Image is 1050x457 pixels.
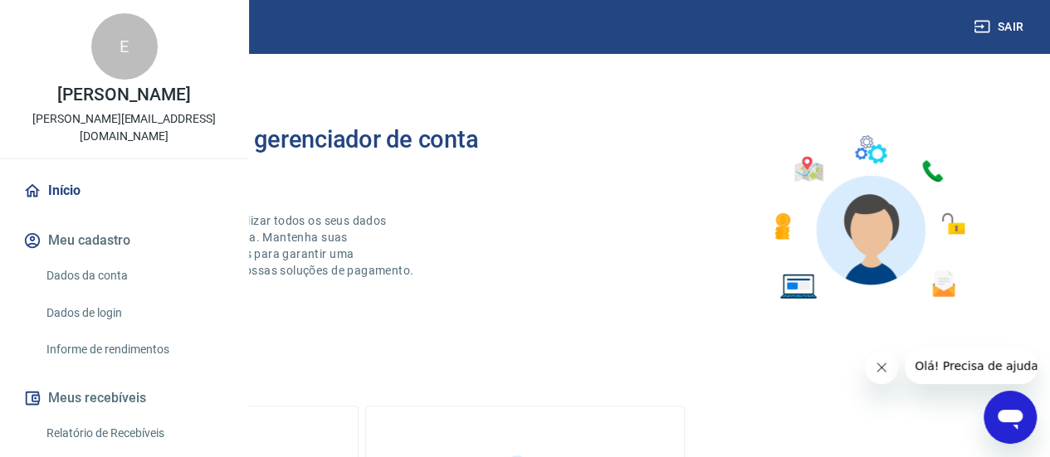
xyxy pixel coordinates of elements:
a: Dados da conta [40,259,228,293]
button: Meus recebíveis [20,380,228,416]
span: Olá! Precisa de ajuda? [10,12,139,25]
a: Início [20,173,228,209]
a: Dados de login [40,296,228,330]
button: Sair [970,12,1030,42]
a: Relatório de Recebíveis [40,416,228,450]
iframe: Message from company [905,348,1037,384]
img: Imagem de um avatar masculino com diversos icones exemplificando as funcionalidades do gerenciado... [759,126,977,309]
iframe: Button to launch messaging window [984,391,1037,444]
p: [PERSON_NAME] [57,86,190,104]
p: [PERSON_NAME][EMAIL_ADDRESS][DOMAIN_NAME] [13,110,235,145]
div: E [91,13,158,80]
a: Informe de rendimentos [40,333,228,367]
iframe: Close message [865,351,898,384]
button: Meu cadastro [20,222,228,259]
h2: Bem-vindo(a) ao gerenciador de conta Vindi [73,126,525,179]
h5: O que deseja fazer hoje? [40,369,1010,386]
